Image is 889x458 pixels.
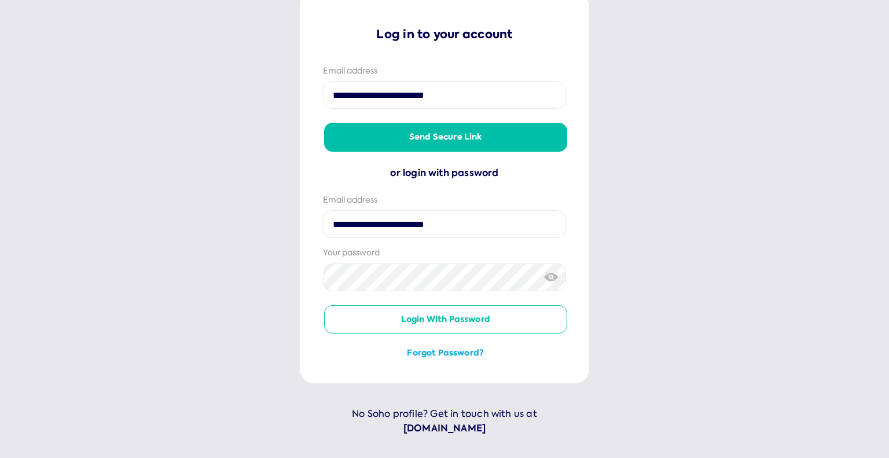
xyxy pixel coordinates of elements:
div: or login with password [323,166,566,181]
button: Send secure link [324,123,567,152]
p: Log in to your account [323,26,566,42]
p: No Soho profile? Get in touch with us at [300,406,589,436]
button: Forgot password? [324,347,567,359]
div: Email address [323,195,566,206]
img: eye-crossed.svg [544,271,559,283]
button: Login with password [324,305,567,334]
div: Your password [323,247,566,259]
div: Email address [323,65,566,77]
a: [DOMAIN_NAME] [300,421,589,436]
